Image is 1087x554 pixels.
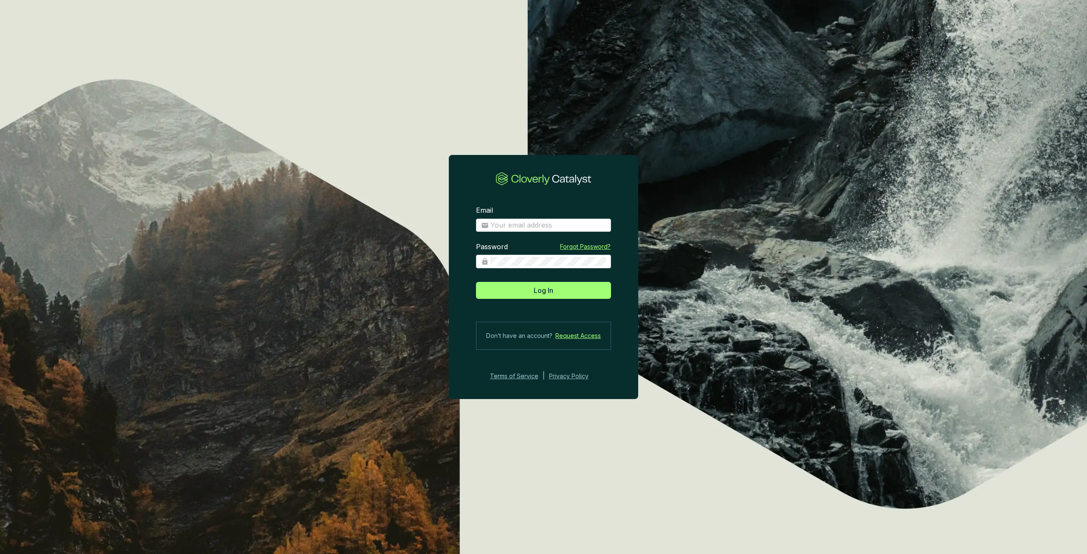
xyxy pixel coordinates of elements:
span: Log In [534,285,553,295]
button: Log In [476,282,611,299]
input: Email [490,221,606,230]
a: Forgot Password? [560,242,611,251]
label: Password [476,242,508,252]
a: Request Access [555,331,601,341]
label: Email [476,206,493,215]
span: Don’t have an account? [486,331,552,341]
a: Privacy Policy [549,371,600,381]
a: Terms of Service [487,371,538,381]
div: | [543,371,545,381]
input: Password [490,257,606,266]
